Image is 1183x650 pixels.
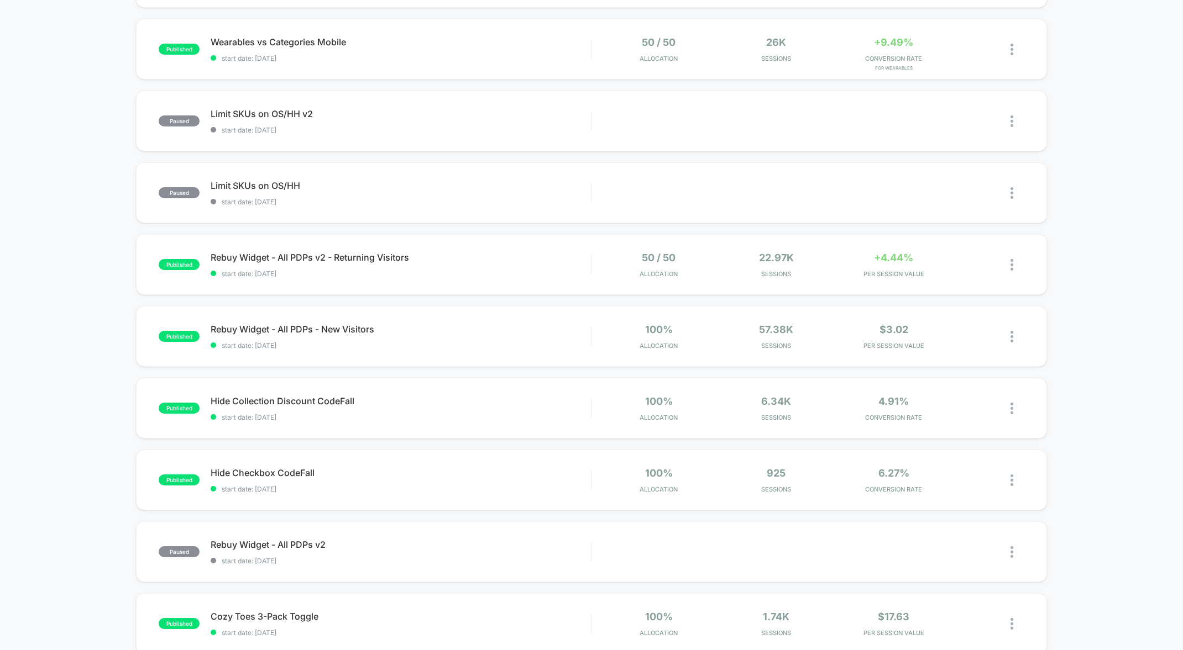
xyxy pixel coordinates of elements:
span: Allocation [640,55,678,62]
span: Hide Checkbox CodeFall [211,467,591,478]
span: paused [159,546,200,557]
span: 26k [766,36,786,48]
span: 4.91% [878,395,909,407]
span: CONVERSION RATE [837,55,949,62]
span: 100% [645,467,673,479]
span: 925 [767,467,786,479]
span: published [159,403,200,414]
span: Cozy Toes 3-Pack Toggle [211,611,591,622]
span: PER SESSION VALUE [837,629,949,637]
span: 50 / 50 [642,36,676,48]
span: start date: [DATE] [211,413,591,421]
span: Sessions [720,485,832,493]
span: published [159,259,200,270]
img: close [1011,259,1013,271]
img: close [1011,44,1013,55]
span: paused [159,187,200,198]
img: close [1011,546,1013,558]
span: start date: [DATE] [211,54,591,62]
img: close [1011,331,1013,342]
span: Hide Collection Discount CodeFall [211,395,591,406]
span: start date: [DATE] [211,485,591,493]
span: paused [159,115,200,126]
span: Allocation [640,414,678,421]
span: Rebuy Widget - All PDPs v2 [211,539,591,550]
span: Sessions [720,414,832,421]
span: 6.34k [761,395,791,407]
span: 57.38k [759,324,793,335]
span: Allocation [640,629,678,637]
span: Allocation [640,485,678,493]
span: Sessions [720,342,832,350]
img: close [1011,187,1013,199]
span: Allocation [640,342,678,350]
span: PER SESSION VALUE [837,342,949,350]
span: Allocation [640,270,678,278]
span: PER SESSION VALUE [837,270,949,278]
span: start date: [DATE] [211,557,591,565]
span: $17.63 [878,611,909,622]
span: 6.27% [878,467,909,479]
span: published [159,618,200,629]
span: start date: [DATE] [211,126,591,134]
span: Wearables vs Categories Mobile [211,36,591,47]
span: start date: [DATE] [211,628,591,637]
span: Rebuy Widget - All PDPs v2 - Returning Visitors [211,252,591,263]
span: +4.44% [874,252,913,263]
span: 1.74k [763,611,789,622]
span: start date: [DATE] [211,198,591,206]
span: CONVERSION RATE [837,414,949,421]
span: 100% [645,395,673,407]
span: 50 / 50 [642,252,676,263]
span: Limit SKUs on OS/HH [211,180,591,191]
span: for Wearables [837,65,949,71]
img: close [1011,618,1013,630]
span: published [159,331,200,342]
img: close [1011,403,1013,414]
span: $3.02 [880,324,908,335]
span: Rebuy Widget - All PDPs - New Visitors [211,324,591,335]
span: 100% [645,324,673,335]
span: start date: [DATE] [211,341,591,350]
span: CONVERSION RATE [837,485,949,493]
span: Sessions [720,270,832,278]
span: 22.97k [759,252,794,263]
span: Limit SKUs on OS/HH v2 [211,108,591,119]
span: +9.49% [874,36,913,48]
span: Sessions [720,629,832,637]
img: close [1011,115,1013,127]
span: Sessions [720,55,832,62]
span: 100% [645,611,673,622]
span: start date: [DATE] [211,269,591,278]
span: published [159,44,200,55]
span: published [159,474,200,485]
img: close [1011,474,1013,486]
